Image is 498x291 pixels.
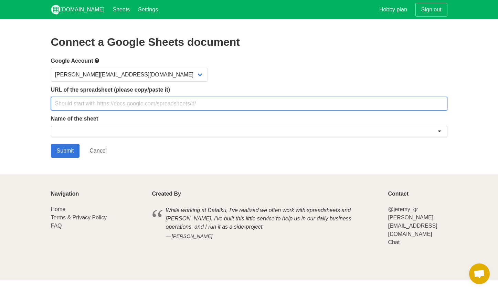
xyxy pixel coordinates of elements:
[388,215,437,237] a: [PERSON_NAME][EMAIL_ADDRESS][DOMAIN_NAME]
[152,205,380,241] blockquote: While working at Dataiku, I've realized we often work with spreadsheets and [PERSON_NAME]. I've b...
[51,56,447,65] label: Google Account
[51,86,447,94] label: URL of the spreadsheet (please copy/paste it)
[51,97,447,111] input: Should start with https://docs.google.com/spreadsheets/d/
[51,115,447,123] label: Name of the sheet
[166,233,366,240] cite: [PERSON_NAME]
[388,239,400,245] a: Chat
[51,191,144,197] p: Navigation
[51,5,61,14] img: logo_v2_white.png
[415,3,447,17] a: Sign out
[84,144,113,158] a: Cancel
[469,263,490,284] a: Open chat
[51,206,66,212] a: Home
[51,144,80,158] input: Submit
[51,36,447,48] h2: Connect a Google Sheets document
[152,191,380,197] p: Created By
[51,223,62,229] a: FAQ
[388,206,418,212] a: @jeremy_gr
[51,215,107,220] a: Terms & Privacy Policy
[388,191,447,197] p: Contact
